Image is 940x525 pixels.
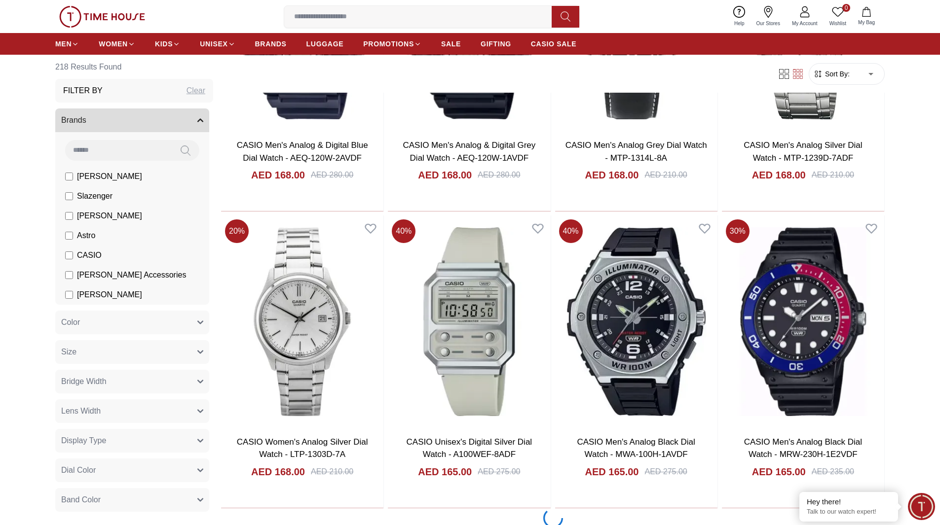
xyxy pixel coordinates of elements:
p: Talk to our watch expert! [807,508,891,516]
a: CASIO Men's Analog Black Dial Watch - MRW-230H-1E2VDF [744,437,862,459]
span: 40 % [392,219,415,243]
a: CASIO SALE [531,35,577,53]
button: Display Type [55,429,209,453]
span: 40 % [559,219,583,243]
h4: AED 168.00 [251,465,305,479]
button: Dial Color [55,458,209,482]
button: Brands [55,108,209,132]
span: Lens Width [61,405,101,417]
h4: AED 168.00 [418,168,472,182]
input: CASIO [65,251,73,259]
div: AED 280.00 [311,169,353,181]
a: CASIO Men's Analog Grey Dial Watch - MTP-1314L-8A [565,140,707,163]
span: 20 % [225,219,249,243]
span: Display Type [61,435,106,447]
span: Dial Color [61,464,96,476]
a: Help [728,4,751,29]
span: Brands [61,114,86,126]
input: [PERSON_NAME] Accessories [65,271,73,279]
h4: AED 165.00 [585,465,639,479]
span: Help [730,20,749,27]
span: Our Stores [752,20,784,27]
input: [PERSON_NAME] [65,212,73,220]
span: 0 [842,4,850,12]
div: AED 235.00 [812,466,854,478]
h4: AED 168.00 [585,168,639,182]
span: Bridge Width [61,376,107,387]
img: ... [59,6,145,28]
input: [PERSON_NAME] [65,291,73,299]
span: Size [61,346,76,358]
a: UNISEX [200,35,235,53]
span: GIFTING [481,39,511,49]
h6: 218 Results Found [55,55,213,79]
a: PROMOTIONS [363,35,421,53]
span: Band Color [61,494,101,506]
input: Slazenger [65,192,73,200]
img: CASIO Unisex's Digital Silver Dial Watch - A100WEF-8ADF [388,215,550,427]
a: LUGGAGE [306,35,344,53]
span: CASIO SALE [531,39,577,49]
div: AED 210.00 [311,466,353,478]
span: 30 % [726,219,750,243]
h4: AED 165.00 [752,465,806,479]
span: PROMOTIONS [363,39,414,49]
div: Chat Widget [908,493,935,520]
a: CASIO Men's Analog Silver Dial Watch - MTP-1239D-7ADF [744,140,862,163]
img: CASIO Men's Analog Black Dial Watch - MWA-100H-1AVDF [555,215,717,427]
div: Clear [187,85,205,97]
button: My Bag [852,5,881,28]
button: Bridge Width [55,370,209,393]
button: Lens Width [55,399,209,423]
div: AED 275.00 [478,466,520,478]
button: Color [55,311,209,334]
span: KIDS [155,39,173,49]
h3: Filter By [63,85,103,97]
span: My Account [788,20,822,27]
a: CASIO Men's Analog & Digital Grey Dial Watch - AEQ-120W-1AVDF [403,140,536,163]
a: 0Wishlist [824,4,852,29]
div: AED 210.00 [812,169,854,181]
span: [PERSON_NAME] Accessories [77,269,186,281]
a: MEN [55,35,79,53]
a: CASIO Men's Analog & Digital Blue Dial Watch - AEQ-120W-2AVDF [237,140,368,163]
span: Color [61,316,80,328]
span: Slazenger [77,190,113,202]
a: KIDS [155,35,180,53]
a: Our Stores [751,4,786,29]
span: MEN [55,39,72,49]
span: [PERSON_NAME] [77,210,142,222]
span: Sort By: [823,69,850,79]
span: Astro [77,230,95,242]
input: Astro [65,232,73,240]
input: [PERSON_NAME] [65,173,73,180]
div: AED 280.00 [478,169,520,181]
a: SALE [441,35,461,53]
span: [PERSON_NAME] [77,171,142,182]
span: SALE [441,39,461,49]
div: AED 210.00 [644,169,687,181]
span: Wishlist [826,20,850,27]
span: BRANDS [255,39,287,49]
span: My Bag [854,19,879,26]
div: Hey there! [807,497,891,507]
a: CASIO Men's Analog Black Dial Watch - MWA-100H-1AVDF [577,437,695,459]
span: [PERSON_NAME] [77,289,142,301]
img: CASIO Men's Analog Black Dial Watch - MRW-230H-1E2VDF [722,215,884,427]
button: Band Color [55,488,209,512]
div: AED 275.00 [644,466,687,478]
h4: AED 168.00 [752,168,806,182]
span: WOMEN [99,39,128,49]
h4: AED 168.00 [251,168,305,182]
a: CASIO Unisex's Digital Silver Dial Watch - A100WEF-8ADF [407,437,532,459]
span: UNISEX [200,39,227,49]
span: CASIO [77,249,102,261]
button: Size [55,340,209,364]
span: LUGGAGE [306,39,344,49]
a: CASIO Women's Analog Silver Dial Watch - LTP-1303D-7A [237,437,368,459]
a: GIFTING [481,35,511,53]
img: CASIO Women's Analog Silver Dial Watch - LTP-1303D-7A [221,215,383,427]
